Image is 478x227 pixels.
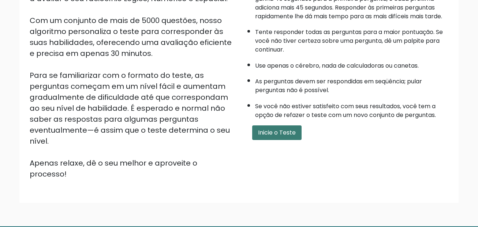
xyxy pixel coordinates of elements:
[255,73,448,95] li: As perguntas devem ser respondidas em seqüência; pular perguntas não é possível.
[255,98,448,120] li: Se você não estiver satisfeito com seus resultados, você tem a opção de refazer o teste com um no...
[255,24,448,54] li: Tente responder todas as perguntas para a maior pontuação. Se você não tiver certeza sobre uma pe...
[255,58,448,70] li: Use apenas o cérebro, nada de calculadoras ou canetas.
[252,125,302,140] button: Inicie o Teste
